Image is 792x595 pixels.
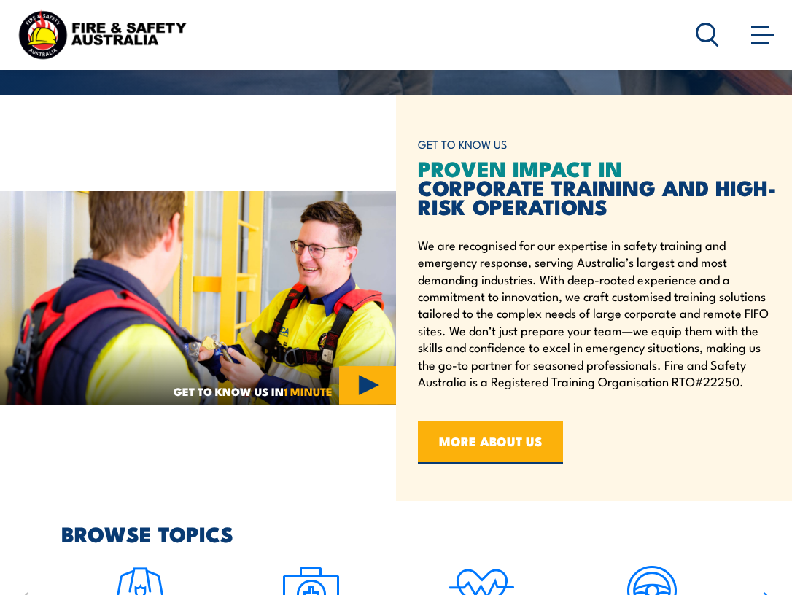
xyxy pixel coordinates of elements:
[284,383,333,400] strong: 1 MINUTE
[418,151,622,184] span: PROVEN IMPACT IN
[418,131,777,158] h6: GET TO KNOW US
[418,236,777,390] p: We are recognised for our expertise in safety training and emergency response, serving Australia’...
[174,385,333,398] span: GET TO KNOW US IN
[61,524,777,542] h2: BROWSE TOPICS
[418,158,777,215] h2: CORPORATE TRAINING AND HIGH-RISK OPERATIONS
[418,421,563,464] a: MORE ABOUT US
